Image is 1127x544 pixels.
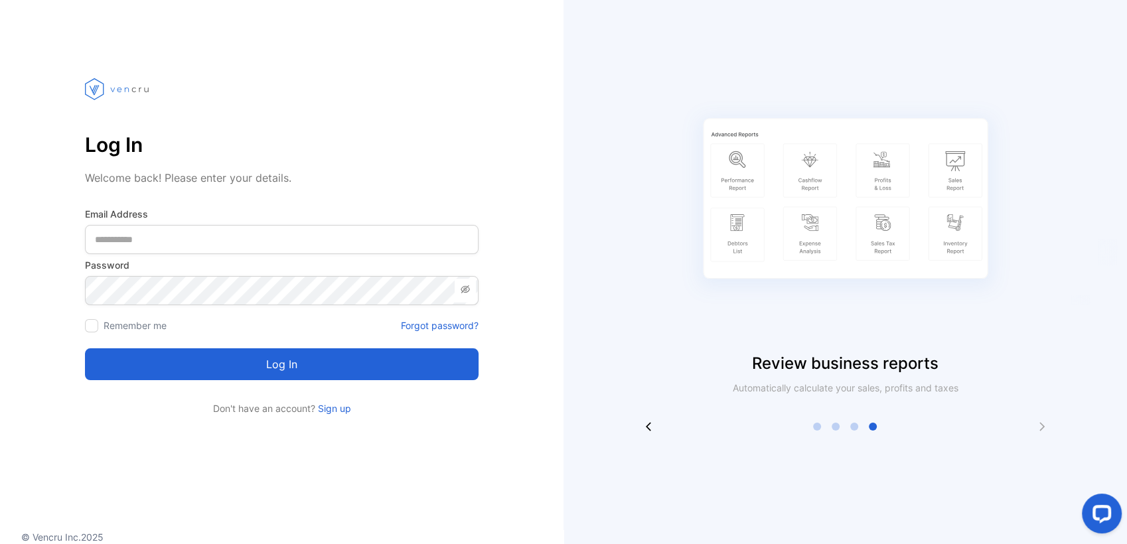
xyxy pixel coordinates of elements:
iframe: LiveChat chat widget [1071,488,1127,544]
a: Sign up [315,403,351,414]
p: Don't have an account? [85,401,479,415]
img: slider image [680,53,1012,352]
img: vencru logo [85,53,151,125]
label: Email Address [85,207,479,221]
label: Password [85,258,479,272]
p: Welcome back! Please enter your details. [85,170,479,186]
a: Forgot password? [401,318,479,332]
p: Automatically calculate your sales, profits and taxes [718,381,973,395]
p: Log In [85,129,479,161]
label: Remember me [104,320,167,331]
button: Log in [85,348,479,380]
p: Review business reports [563,352,1127,375]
